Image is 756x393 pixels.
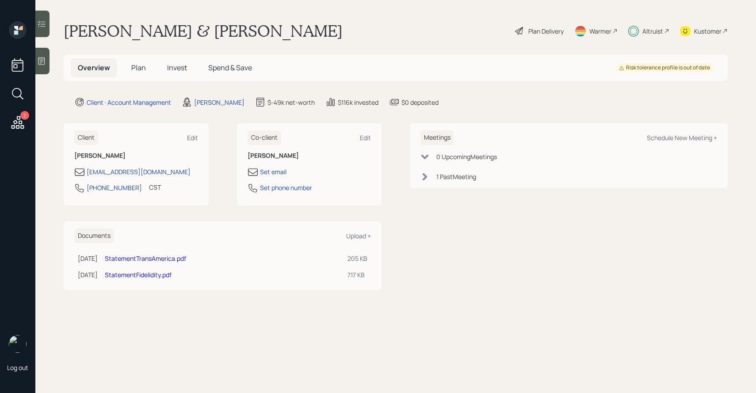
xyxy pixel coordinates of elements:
[642,27,663,36] div: Altruist
[208,63,252,72] span: Spend & Save
[360,134,371,142] div: Edit
[346,232,371,240] div: Upload +
[78,270,98,279] div: [DATE]
[87,98,171,107] div: Client · Account Management
[267,98,315,107] div: $-49k net-worth
[248,130,281,145] h6: Co-client
[20,111,29,120] div: 2
[420,130,454,145] h6: Meetings
[436,152,497,161] div: 0 Upcoming Meeting s
[248,152,371,160] h6: [PERSON_NAME]
[401,98,439,107] div: $0 deposited
[194,98,244,107] div: [PERSON_NAME]
[149,183,161,192] div: CST
[131,63,146,72] span: Plan
[105,254,186,263] a: StatementTransAmerica.pdf
[7,363,28,372] div: Log out
[9,335,27,353] img: sami-boghos-headshot.png
[694,27,722,36] div: Kustomer
[260,167,286,176] div: Set email
[347,254,367,263] div: 205 KB
[187,134,198,142] div: Edit
[619,64,710,72] div: Risk tolerance profile is out of date
[87,183,142,192] div: [PHONE_NUMBER]
[589,27,611,36] div: Warmer
[64,21,343,41] h1: [PERSON_NAME] & [PERSON_NAME]
[528,27,564,36] div: Plan Delivery
[105,271,172,279] a: StatementFidelidity.pdf
[74,229,114,243] h6: Documents
[647,134,717,142] div: Schedule New Meeting +
[260,183,312,192] div: Set phone number
[78,254,98,263] div: [DATE]
[167,63,187,72] span: Invest
[74,152,198,160] h6: [PERSON_NAME]
[338,98,378,107] div: $116k invested
[87,167,191,176] div: [EMAIL_ADDRESS][DOMAIN_NAME]
[347,270,367,279] div: 717 KB
[74,130,98,145] h6: Client
[436,172,476,181] div: 1 Past Meeting
[78,63,110,72] span: Overview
